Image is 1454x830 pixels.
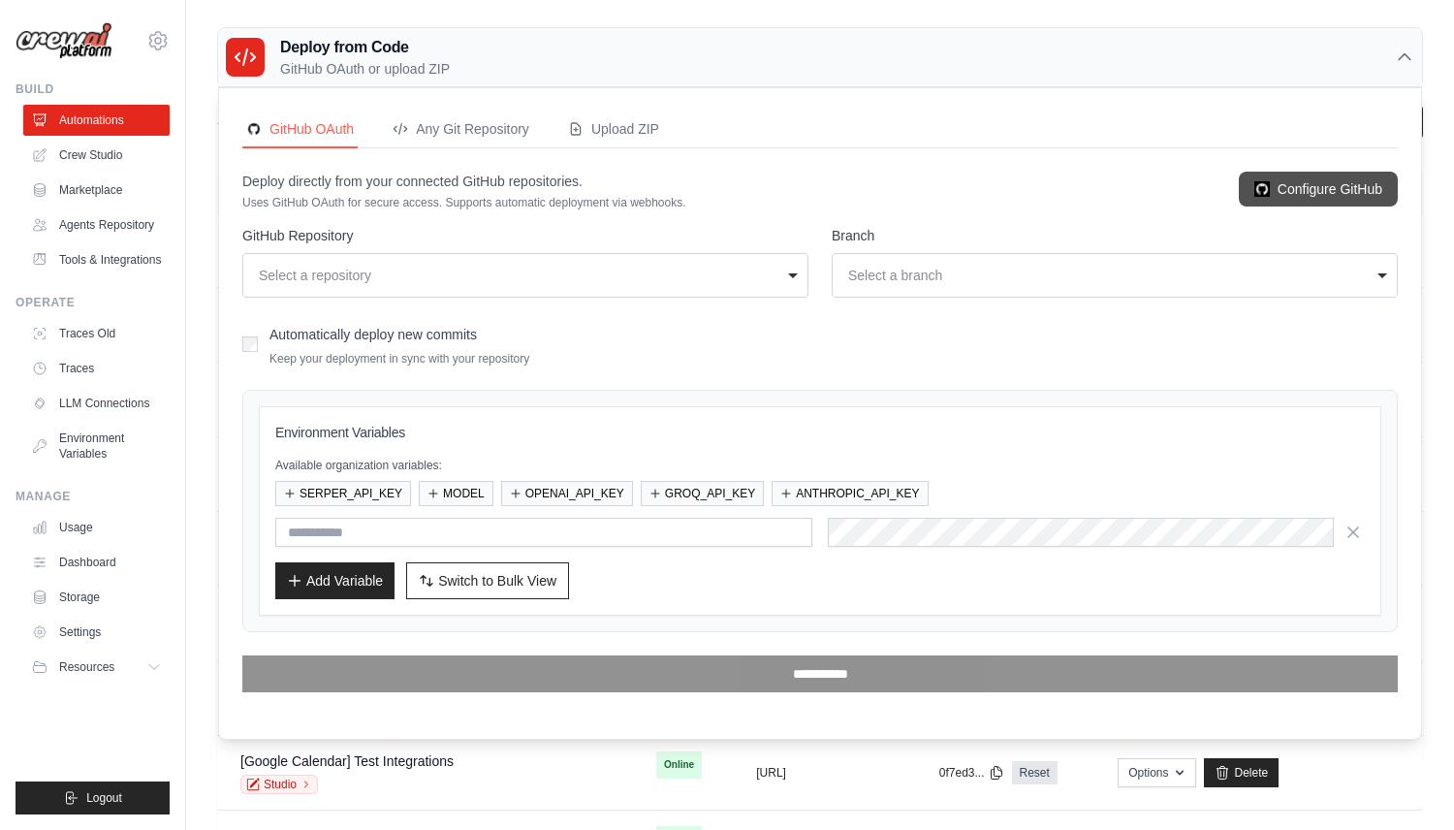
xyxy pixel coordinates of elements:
div: Select a branch [848,266,1370,285]
a: Environment Variables [23,423,170,469]
a: Storage [23,582,170,613]
button: Switch to Bulk View [406,562,569,599]
p: Available organization variables: [275,458,1365,473]
h2: Automations Live [217,104,648,131]
p: Uses GitHub OAuth for secure access. Supports automatic deployment via webhooks. [242,195,686,210]
img: GitHub [246,121,262,137]
span: Online [656,751,702,779]
button: Add Variable [275,562,395,599]
button: Upload ZIP [564,112,663,148]
a: Configure GitHub [1239,172,1398,207]
button: GROQ_API_KEY [641,481,764,506]
a: Dashboard [23,547,170,578]
a: Tools & Integrations [23,244,170,275]
button: Any Git Repository [389,112,533,148]
div: Select a repository [259,266,780,285]
a: Crew Studio [23,140,170,171]
div: Manage [16,489,170,504]
button: SERPER_API_KEY [275,481,411,506]
label: Automatically deploy new commits [269,327,477,342]
a: Usage [23,512,170,543]
th: Crew [217,174,633,213]
span: Switch to Bulk View [438,571,556,591]
p: Deploy directly from your connected GitHub repositories. [242,172,686,191]
a: Automations [23,105,170,136]
button: MODEL [419,481,493,506]
span: Logout [86,790,122,806]
h3: Deploy from Code [280,36,450,59]
span: Resources [59,659,114,675]
a: Marketplace [23,175,170,206]
nav: Deployment Source [242,112,1398,148]
label: GitHub Repository [242,226,808,245]
p: GitHub OAuth or upload ZIP [280,59,450,79]
h3: Environment Variables [275,423,1365,442]
label: Branch [832,226,1398,245]
div: Upload ZIP [568,119,659,139]
div: GitHub OAuth [246,119,354,139]
a: Agents Repository [23,209,170,240]
div: Any Git Repository [393,119,529,139]
p: Keep your deployment in sync with your repository [269,351,529,367]
button: ANTHROPIC_API_KEY [772,481,928,506]
a: [Google Calendar] Test Integrations [240,753,454,769]
img: GitHub [1254,181,1270,197]
a: Traces Old [23,318,170,349]
button: Logout [16,782,170,814]
div: Build [16,81,170,97]
img: Logo [16,22,112,60]
p: Manage and monitor your active crew automations from this dashboard. [217,131,648,150]
a: Delete [1204,758,1279,787]
a: Studio [240,775,318,794]
a: LLM Connections [23,388,170,419]
a: Settings [23,617,170,648]
button: OPENAI_API_KEY [501,481,633,506]
div: Operate [16,295,170,310]
a: Reset [1012,761,1058,784]
button: GitHubGitHub OAuth [242,112,358,148]
button: Options [1118,758,1196,787]
button: Resources [23,652,170,683]
button: 0f7ed3... [939,765,1004,781]
a: Traces [23,353,170,384]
